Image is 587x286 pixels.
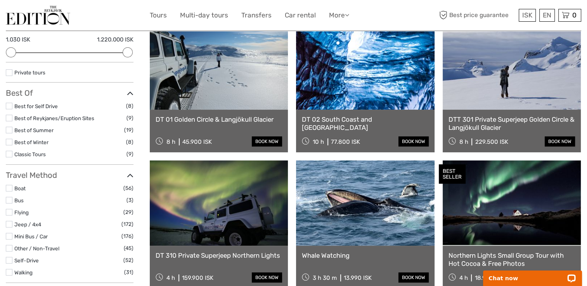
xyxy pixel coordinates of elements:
[571,11,578,19] span: 0
[14,245,59,252] a: Other / Non-Travel
[448,115,575,131] a: DTT 301 Private Superjeep Golden Circle & Langjökull Glacier
[97,36,133,44] label: 1.220.000 ISK
[14,185,26,191] a: Boat
[14,257,39,264] a: Self-Drive
[252,136,282,146] a: book now
[545,136,575,146] a: book now
[313,274,337,281] span: 3 h 30 m
[439,164,466,184] div: BEST SELLER
[14,69,45,76] a: Private tours
[6,171,133,180] h3: Travel Method
[6,36,30,44] label: 1.030 ISK
[124,244,133,253] span: (45)
[398,272,429,283] a: book now
[180,10,228,21] a: Multi-day tours
[241,10,272,21] a: Transfers
[126,138,133,146] span: (8)
[166,274,175,281] span: 4 h
[126,196,133,205] span: (3)
[124,126,133,134] span: (19)
[156,252,282,259] a: DT 310 Private Superjeep Northern Lights
[126,114,133,122] span: (9)
[344,274,372,281] div: 13.990 ISK
[182,138,212,145] div: 45.900 ISK
[252,272,282,283] a: book now
[474,274,503,281] div: 18.990 ISK
[302,252,428,259] a: Whale Watching
[14,209,29,215] a: Flying
[126,102,133,110] span: (8)
[124,268,133,277] span: (31)
[121,220,133,229] span: (172)
[121,232,133,241] span: (176)
[14,139,48,145] a: Best of Winter
[437,9,517,22] span: Best price guarantee
[150,10,167,21] a: Tours
[478,262,587,286] iframe: LiveChat chat widget
[123,256,133,265] span: (52)
[123,208,133,217] span: (29)
[166,138,175,145] span: 8 h
[14,233,48,239] a: Mini Bus / Car
[14,221,41,227] a: Jeep / 4x4
[313,138,324,145] span: 10 h
[448,252,575,267] a: Northern Lights Small Group Tour with Hot Cocoa & Free Photos
[182,274,213,281] div: 159.900 ISK
[156,115,282,123] a: DT 01 Golden Circle & Langjökull Glacier
[285,10,316,21] a: Car rental
[302,115,428,131] a: DT 02 South Coast and [GEOGRAPHIC_DATA]
[14,151,46,157] a: Classic Tours
[329,10,349,21] a: More
[475,138,508,145] div: 229.500 ISK
[123,184,133,193] span: (56)
[539,9,555,22] div: EN
[14,197,24,203] a: Bus
[459,138,468,145] span: 8 h
[331,138,360,145] div: 77.800 ISK
[126,150,133,159] span: (9)
[398,136,429,146] a: book now
[14,103,58,109] a: Best for Self Drive
[14,269,33,276] a: Walking
[522,11,532,19] span: ISK
[459,274,468,281] span: 4 h
[14,127,54,133] a: Best of Summer
[6,88,133,98] h3: Best Of
[14,115,94,121] a: Best of Reykjanes/Eruption Sites
[6,6,70,25] img: The Reykjavík Edition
